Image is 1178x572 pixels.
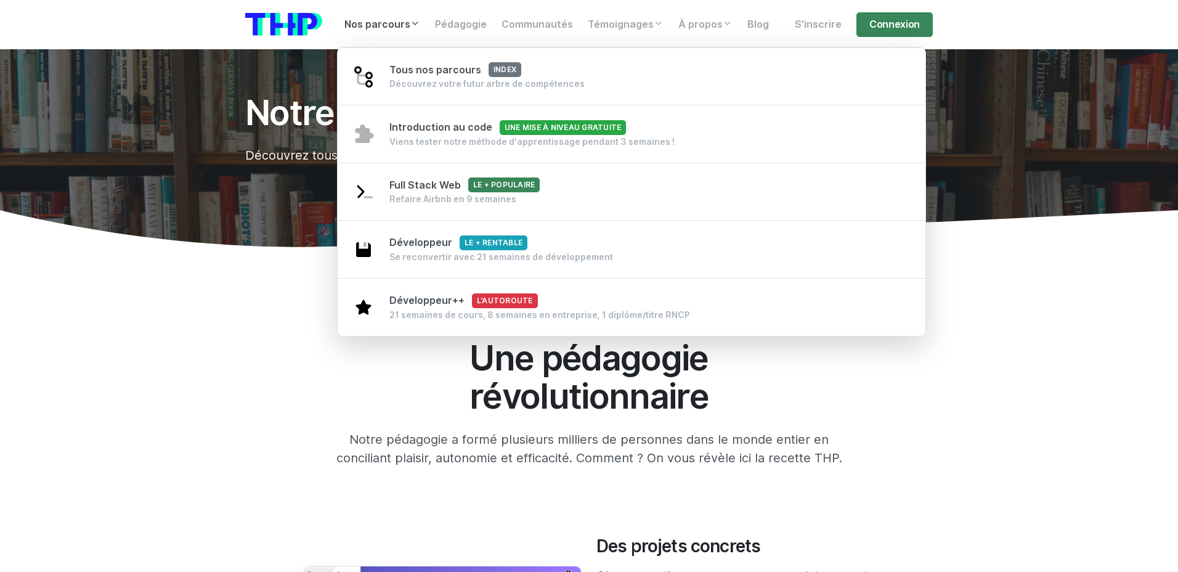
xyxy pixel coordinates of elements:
[389,64,521,76] span: Tous nos parcours
[740,12,776,37] a: Blog
[856,12,933,37] a: Connexion
[389,179,540,191] span: Full Stack Web
[389,193,540,205] div: Refaire Airbnb en 9 semaines
[245,147,816,165] p: Découvrez tous les secrets de notre pédagogie et pourquoi c'est la meilleure.
[352,239,375,261] img: save-2003ce5719e3e880618d2f866ea23079.svg
[352,181,375,203] img: terminal-92af89cfa8d47c02adae11eb3e7f907c.svg
[489,62,521,77] span: index
[494,12,580,37] a: Communautés
[472,293,538,308] span: L'autoroute
[500,120,626,135] span: Une mise à niveau gratuite
[787,12,849,37] a: S'inscrire
[389,136,675,148] div: Viens tester notre méthode d’apprentissage pendant 3 semaines !
[338,47,925,106] a: Tous nos parcoursindex Découvrez votre futur arbre de compétences
[338,163,925,221] a: Full Stack WebLe + populaire Refaire Airbnb en 9 semaines
[389,237,527,248] span: Développeur
[245,94,816,132] h1: Notre pédagogie
[338,278,925,336] a: Développeur++L'autoroute 21 semaines de cours, 8 semaines en entreprise, 1 diplôme/titre RNCP
[378,339,801,415] h2: Une pédagogie révolutionnaire
[352,123,375,145] img: puzzle-4bde4084d90f9635442e68fcf97b7805.svg
[333,430,845,467] p: Notre pédagogie a formé plusieurs milliers de personnes dans le monde entier en conciliant plaisi...
[389,309,690,321] div: 21 semaines de cours, 8 semaines en entreprise, 1 diplôme/titre RNCP
[460,235,527,250] span: Le + rentable
[389,121,626,133] span: Introduction au code
[245,13,322,36] img: logo
[352,296,375,318] img: star-1b1639e91352246008672c7d0108e8fd.svg
[338,105,925,163] a: Introduction au codeUne mise à niveau gratuite Viens tester notre méthode d’apprentissage pendant...
[468,178,540,192] span: Le + populaire
[338,220,925,279] a: DéveloppeurLe + rentable Se reconvertir avec 21 semaines de développement
[337,12,428,37] a: Nos parcours
[671,12,740,37] a: À propos
[596,536,874,557] h3: Des projets concrets
[389,251,613,263] div: Se reconvertir avec 21 semaines de développement
[580,12,671,37] a: Témoignages
[389,295,538,306] span: Développeur++
[428,12,494,37] a: Pédagogie
[389,78,585,90] div: Découvrez votre futur arbre de compétences
[352,65,375,88] img: git-4-38d7f056ac829478e83c2c2dd81de47b.svg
